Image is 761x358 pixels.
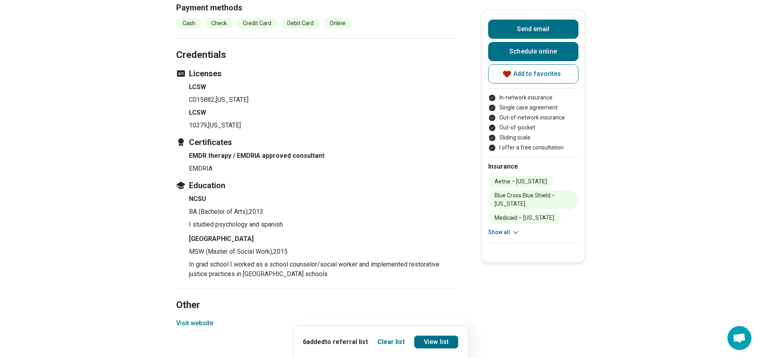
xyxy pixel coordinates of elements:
[488,93,578,102] li: In-network insurance
[488,213,560,223] li: Medicaid – [US_STATE]
[488,176,553,187] li: Aetna – [US_STATE]
[205,18,233,29] li: Check
[176,137,456,148] h3: Certificates
[176,18,202,29] li: Cash
[189,108,456,117] h4: LCSW
[303,337,368,347] p: 6 added
[488,103,578,112] li: Single case agreement
[189,164,456,173] p: EMDRIA
[176,2,456,13] h3: Payment methods
[189,121,456,130] p: 10379
[207,121,241,129] span: , [US_STATE]
[189,95,456,105] p: C015882
[189,151,456,161] h4: EMDR therapy / EMDRIA approved consultant
[488,123,578,132] li: Out-of-pocket
[488,190,578,209] li: Blue Cross Blue Shield – [US_STATE]
[414,336,458,348] a: View list
[176,68,456,79] h3: Licenses
[189,247,456,257] p: MSW (Master of Social Work) , 2015
[488,228,520,237] button: Show all
[176,318,213,328] button: Visit website
[189,260,456,279] p: In grad school I worked as a school counselor/social worker and implemented restorative justice p...
[488,143,578,152] li: I offer a free consultation
[513,71,561,77] span: Add to favorites
[189,82,456,92] h4: LCSW
[488,133,578,142] li: Sliding scale
[176,29,456,62] h2: Credentials
[488,113,578,122] li: Out-of-network insurance
[189,207,456,217] p: BA (Bachelor of Arts) , 2013
[488,162,578,171] h2: Insurance
[189,194,456,204] h4: NCSU
[236,18,278,29] li: Credit Card
[323,18,352,29] li: Online
[189,234,456,244] h4: [GEOGRAPHIC_DATA]
[325,338,368,346] span: to referral list
[176,180,456,191] h3: Education
[378,337,405,347] button: Clear list
[176,279,456,312] h2: Other
[727,326,751,350] div: Open chat
[488,93,578,152] ul: Payment options
[281,18,320,29] li: Debit Card
[488,20,578,39] button: Send email
[488,64,578,84] button: Add to favorites
[215,96,248,103] span: , [US_STATE]
[488,42,578,61] a: Schedule online
[189,220,456,229] p: I studied psychology and spanish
